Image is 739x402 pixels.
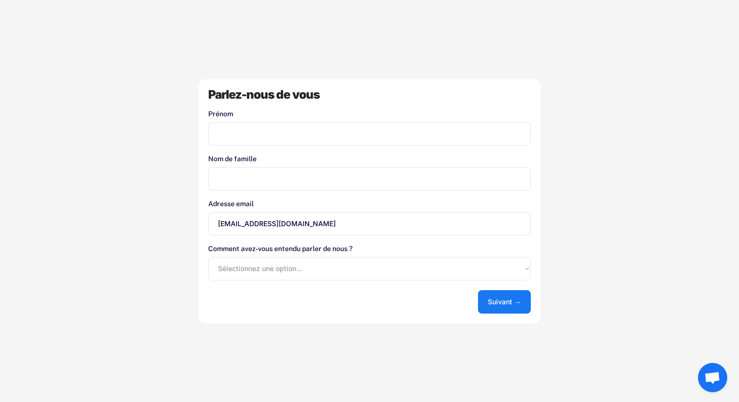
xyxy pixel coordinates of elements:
font: Parlez-nous de vous [208,87,320,102]
a: Ouvrir le chat [698,363,727,392]
font: Suivant → [488,297,521,306]
font: Nom de famille [208,155,257,163]
input: Votre adresse e-mail [208,212,531,235]
font: Prénom [208,110,233,118]
font: Adresse email [208,200,254,208]
font: Comment avez-vous entendu parler de nous ? [208,245,352,253]
button: Suivant → [478,290,531,314]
